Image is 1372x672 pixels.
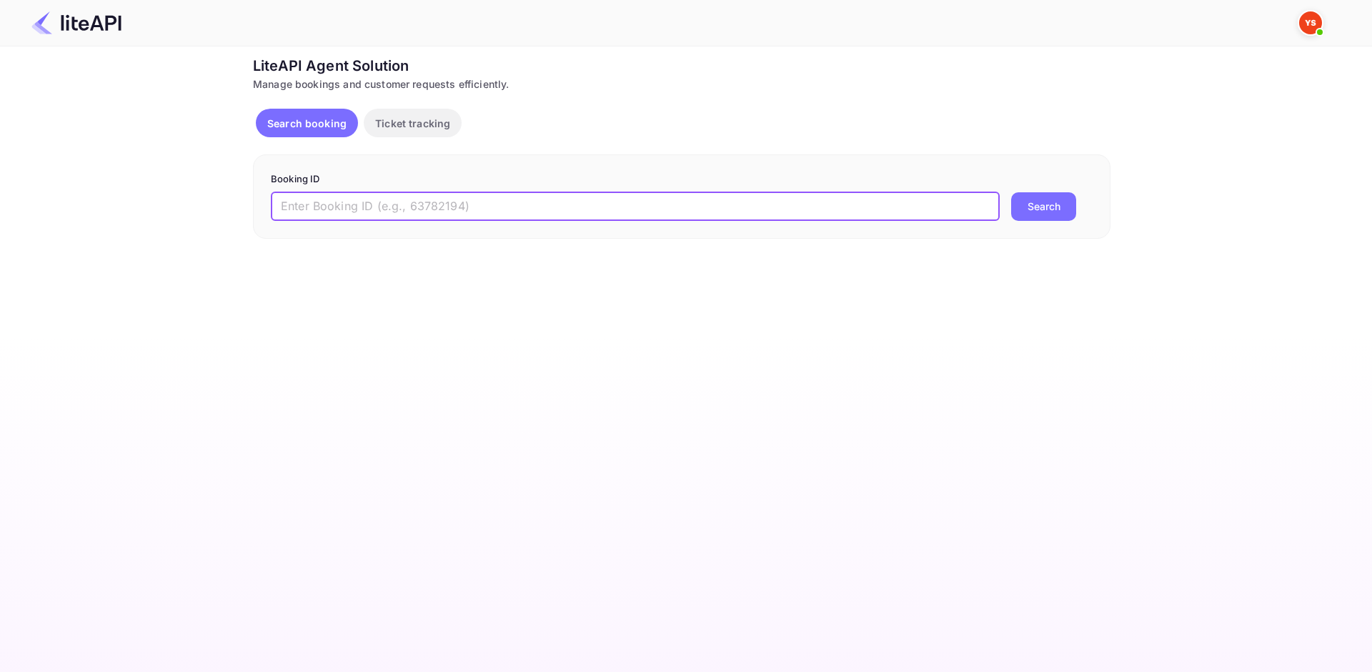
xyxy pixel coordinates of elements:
[271,172,1093,187] p: Booking ID
[31,11,121,34] img: LiteAPI Logo
[267,116,347,131] p: Search booking
[271,192,1000,221] input: Enter Booking ID (e.g., 63782194)
[1011,192,1076,221] button: Search
[1299,11,1322,34] img: Yandex Support
[253,55,1110,76] div: LiteAPI Agent Solution
[375,116,450,131] p: Ticket tracking
[253,76,1110,92] div: Manage bookings and customer requests efficiently.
